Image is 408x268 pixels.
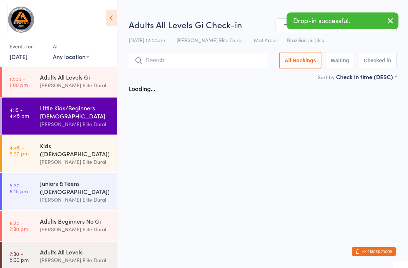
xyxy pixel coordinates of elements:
a: 5:30 -6:15 pmJuniors & Teens ([DEMOGRAPHIC_DATA])[PERSON_NAME] Elite Dural [2,173,117,210]
button: All Bookings [279,52,322,69]
span: [PERSON_NAME] Elite Dural [176,36,243,44]
div: [PERSON_NAME] Elite Dural [40,158,111,166]
div: Kids ([DEMOGRAPHIC_DATA]) [40,142,111,158]
div: Juniors & Teens ([DEMOGRAPHIC_DATA]) [40,179,111,195]
label: Sort by [318,73,335,81]
div: At [53,40,89,52]
div: Drop-in successful. [287,12,398,29]
a: [DATE] [10,52,28,60]
div: Adults Beginners No Gi [40,217,111,225]
div: Events for [10,40,45,52]
a: 12:00 -1:00 pmAdults All Levels Gi[PERSON_NAME] Elite Dural [2,67,117,97]
div: Adults All Levels Gi [40,73,111,81]
button: Checked in [358,52,397,69]
div: Adults All Levels [40,248,111,256]
div: [PERSON_NAME] Elite Dural [40,81,111,89]
div: Loading... [129,84,155,92]
button: Exit kiosk mode [352,247,396,256]
div: [PERSON_NAME] Elite Dural [40,120,111,128]
a: 4:45 -5:30 pmKids ([DEMOGRAPHIC_DATA])[PERSON_NAME] Elite Dural [2,135,117,172]
div: Any location [53,52,89,60]
span: [DATE] 12:00pm [129,36,165,44]
div: [PERSON_NAME] Elite Dural [40,225,111,234]
time: 5:30 - 6:15 pm [10,182,28,194]
time: 6:30 - 7:30 pm [10,220,28,232]
span: Mat Area [254,36,276,44]
a: 4:15 -4:45 pmLittle Kids/Beginners [DEMOGRAPHIC_DATA][PERSON_NAME] Elite Dural [2,98,117,135]
time: 7:30 - 8:30 pm [10,251,29,263]
button: Waiting [325,52,354,69]
img: Gracie Elite Jiu Jitsu Dural [7,5,35,33]
input: Search [129,52,267,69]
time: 4:15 - 4:45 pm [10,107,29,118]
time: 12:00 - 1:00 pm [10,76,28,88]
div: [PERSON_NAME] Elite Dural [40,256,111,264]
div: [PERSON_NAME] Elite Dural [40,195,111,204]
a: 6:30 -7:30 pmAdults Beginners No Gi[PERSON_NAME] Elite Dural [2,211,117,241]
h2: Adults All Levels Gi Check-in [129,18,397,30]
time: 4:45 - 5:30 pm [10,144,29,156]
div: Check in time (DESC) [336,73,397,81]
div: Little Kids/Beginners [DEMOGRAPHIC_DATA] [40,104,111,120]
span: Brazilian Jiu Jitsu [287,36,324,44]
